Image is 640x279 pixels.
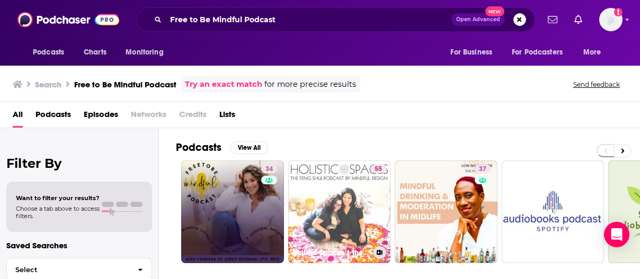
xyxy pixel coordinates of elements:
[16,194,100,202] span: Want to filter your results?
[181,160,284,263] a: 34
[219,106,235,128] a: Lists
[544,11,562,29] a: Show notifications dropdown
[599,8,623,31] span: Logged in as KTMSseat4
[84,106,118,128] a: Episodes
[16,205,100,220] span: Choose a tab above to access filters.
[614,8,623,16] svg: Add a profile image
[118,42,177,62] button: open menu
[264,78,356,91] span: for more precise results
[84,45,106,60] span: Charts
[583,45,601,60] span: More
[185,78,262,91] a: Try an exact match
[166,11,451,28] input: Search podcasts, credits, & more...
[370,165,386,173] a: 55
[126,45,163,60] span: Monitoring
[179,106,207,128] span: Credits
[6,156,152,171] h2: Filter By
[475,165,491,173] a: 37
[451,13,505,26] button: Open AdvancedNew
[599,8,623,31] button: Show profile menu
[265,164,273,175] span: 34
[395,160,497,263] a: 37
[74,79,176,89] h3: Free to Be Mindful Podcast
[131,106,166,128] span: Networks
[17,10,119,30] img: Podchaser - Follow, Share and Rate Podcasts
[375,164,382,175] span: 55
[479,164,486,175] span: 37
[443,42,505,62] button: open menu
[6,240,152,250] p: Saved Searches
[576,42,615,62] button: open menu
[604,222,629,247] div: Open Intercom Messenger
[230,141,268,154] button: View All
[33,45,64,60] span: Podcasts
[77,42,113,62] a: Charts
[288,160,391,263] a: 55Holistic Spaces | the [PERSON_NAME] podcast by Mindful Design
[505,42,578,62] button: open menu
[485,6,504,16] span: New
[261,165,277,173] a: 34
[292,248,369,257] h3: Holistic Spaces | the [PERSON_NAME] podcast by Mindful Design
[450,45,492,60] span: For Business
[137,7,535,32] div: Search podcasts, credits, & more...
[13,106,23,128] a: All
[176,141,268,154] a: PodcastsView All
[35,79,61,89] h3: Search
[35,106,71,128] a: Podcasts
[25,42,78,62] button: open menu
[512,45,563,60] span: For Podcasters
[599,8,623,31] img: User Profile
[570,80,623,89] button: Send feedback
[456,17,500,22] span: Open Advanced
[570,11,586,29] a: Show notifications dropdown
[7,266,129,273] span: Select
[176,141,221,154] h2: Podcasts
